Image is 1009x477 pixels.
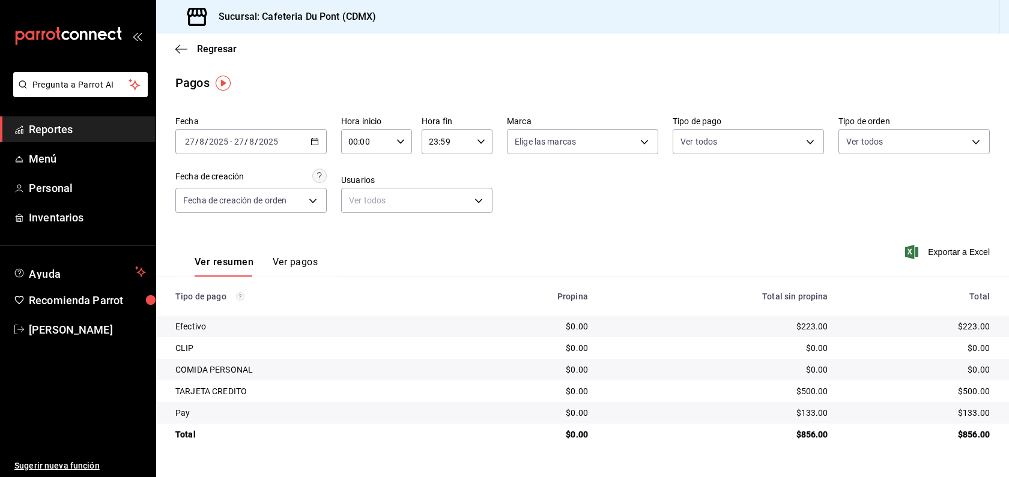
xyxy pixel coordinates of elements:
div: $0.00 [466,364,588,376]
input: -- [249,137,255,146]
div: $0.00 [466,385,588,397]
span: / [195,137,199,146]
div: Pay [175,407,447,419]
span: Menú [29,151,146,167]
label: Marca [507,117,658,125]
span: Personal [29,180,146,196]
div: Efectivo [175,320,447,332]
div: $0.00 [847,364,990,376]
div: Ver todos [341,188,492,213]
div: $223.00 [607,320,828,332]
span: Inventarios [29,209,146,226]
button: Pregunta a Parrot AI [13,72,148,97]
div: Fecha de creación [175,170,244,183]
input: -- [234,137,244,146]
div: Tipo de pago [175,292,447,301]
input: ---- [258,137,279,146]
div: $0.00 [466,342,588,354]
input: -- [184,137,195,146]
div: Total [847,292,990,301]
img: Tooltip marker [216,76,231,91]
div: $0.00 [466,320,588,332]
span: - [230,137,232,146]
button: Exportar a Excel [907,245,990,259]
span: Ver todos [846,136,883,148]
label: Usuarios [341,176,492,184]
span: Recomienda Parrot [29,292,146,308]
div: $0.00 [466,428,588,440]
span: [PERSON_NAME] [29,322,146,338]
label: Fecha [175,117,327,125]
div: $133.00 [847,407,990,419]
span: Regresar [197,43,237,55]
button: Regresar [175,43,237,55]
div: $856.00 [607,428,828,440]
h3: Sucursal: Cafeteria Du Pont (CDMX) [209,10,376,24]
span: / [255,137,258,146]
div: Total [175,428,447,440]
div: Propina [466,292,588,301]
span: Sugerir nueva función [14,460,146,472]
div: CLIP [175,342,447,354]
label: Tipo de pago [673,117,824,125]
div: TARJETA CREDITO [175,385,447,397]
div: $0.00 [607,364,828,376]
div: Pagos [175,74,210,92]
div: $133.00 [607,407,828,419]
button: Ver resumen [195,256,253,277]
span: Reportes [29,121,146,137]
div: Total sin propina [607,292,828,301]
span: / [205,137,208,146]
div: $0.00 [847,342,990,354]
div: $500.00 [607,385,828,397]
div: $223.00 [847,320,990,332]
span: Ayuda [29,265,130,279]
span: Fecha de creación de orden [183,194,286,206]
button: open_drawer_menu [132,31,142,41]
label: Hora inicio [341,117,412,125]
button: Ver pagos [273,256,318,277]
span: Ver todos [680,136,717,148]
div: $0.00 [607,342,828,354]
span: Pregunta a Parrot AI [32,79,129,91]
div: COMIDA PERSONAL [175,364,447,376]
a: Pregunta a Parrot AI [8,87,148,100]
input: ---- [208,137,229,146]
label: Tipo de orden [838,117,990,125]
div: $500.00 [847,385,990,397]
input: -- [199,137,205,146]
div: $856.00 [847,428,990,440]
span: Elige las marcas [515,136,576,148]
label: Hora fin [422,117,492,125]
div: navigation tabs [195,256,318,277]
span: / [244,137,248,146]
svg: Los pagos realizados con Pay y otras terminales son montos brutos. [236,292,244,301]
div: $0.00 [466,407,588,419]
